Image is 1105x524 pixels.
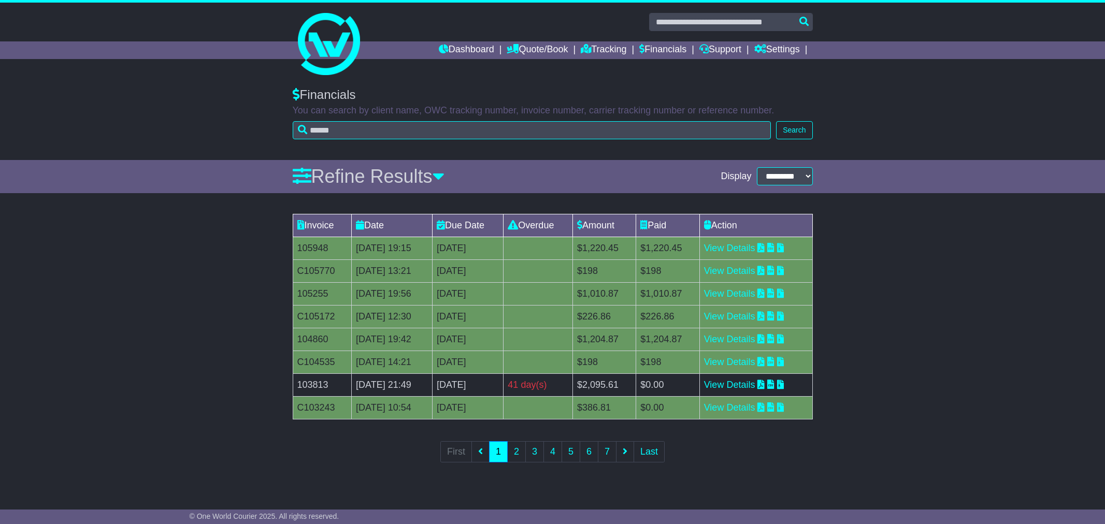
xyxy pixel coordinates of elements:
[573,396,636,419] td: $386.81
[352,328,433,351] td: [DATE] 19:42
[699,214,812,237] td: Action
[562,441,580,462] a: 5
[293,88,813,103] div: Financials
[293,305,352,328] td: C105172
[525,441,544,462] a: 3
[432,373,503,396] td: [DATE]
[704,380,755,390] a: View Details
[573,259,636,282] td: $198
[704,357,755,367] a: View Details
[352,305,433,328] td: [DATE] 12:30
[636,351,699,373] td: $198
[293,328,352,351] td: 104860
[704,266,755,276] a: View Details
[634,441,665,462] a: Last
[704,334,755,344] a: View Details
[573,328,636,351] td: $1,204.87
[432,237,503,259] td: [DATE]
[293,237,352,259] td: 105948
[636,214,699,237] td: Paid
[704,402,755,413] a: View Details
[776,121,812,139] button: Search
[352,259,433,282] td: [DATE] 13:21
[754,41,800,59] a: Settings
[699,41,741,59] a: Support
[293,396,352,419] td: C103243
[704,243,755,253] a: View Details
[439,41,494,59] a: Dashboard
[639,41,686,59] a: Financials
[293,351,352,373] td: C104535
[293,373,352,396] td: 103813
[507,441,526,462] a: 2
[293,105,813,117] p: You can search by client name, OWC tracking number, invoice number, carrier tracking number or re...
[581,41,626,59] a: Tracking
[636,259,699,282] td: $198
[580,441,598,462] a: 6
[636,305,699,328] td: $226.86
[636,237,699,259] td: $1,220.45
[508,378,568,392] div: 41 day(s)
[432,351,503,373] td: [DATE]
[573,305,636,328] td: $226.86
[352,351,433,373] td: [DATE] 14:21
[432,328,503,351] td: [DATE]
[573,282,636,305] td: $1,010.87
[721,171,751,182] span: Display
[352,396,433,419] td: [DATE] 10:54
[704,311,755,322] a: View Details
[598,441,616,462] a: 7
[352,373,433,396] td: [DATE] 21:49
[432,282,503,305] td: [DATE]
[352,237,433,259] td: [DATE] 19:15
[293,259,352,282] td: C105770
[352,282,433,305] td: [DATE] 19:56
[573,237,636,259] td: $1,220.45
[636,328,699,351] td: $1,204.87
[432,396,503,419] td: [DATE]
[190,512,339,520] span: © One World Courier 2025. All rights reserved.
[573,373,636,396] td: $2,095.61
[573,351,636,373] td: $198
[293,282,352,305] td: 105255
[543,441,562,462] a: 4
[293,166,444,187] a: Refine Results
[507,41,568,59] a: Quote/Book
[636,373,699,396] td: $0.00
[432,305,503,328] td: [DATE]
[636,396,699,419] td: $0.00
[432,214,503,237] td: Due Date
[293,214,352,237] td: Invoice
[504,214,573,237] td: Overdue
[352,214,433,237] td: Date
[432,259,503,282] td: [DATE]
[573,214,636,237] td: Amount
[489,441,508,462] a: 1
[704,288,755,299] a: View Details
[636,282,699,305] td: $1,010.87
